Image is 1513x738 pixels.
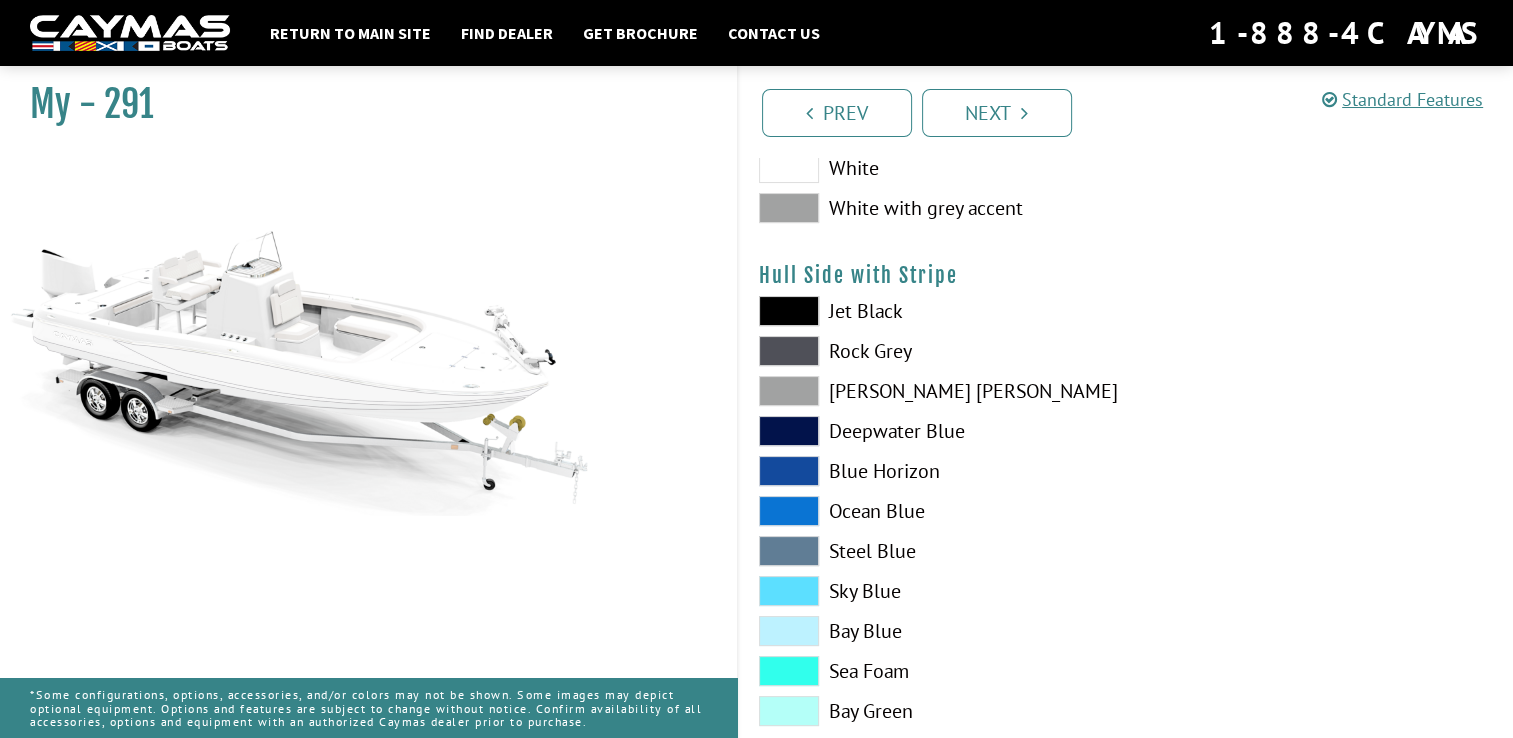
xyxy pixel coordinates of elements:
[922,89,1072,137] a: Next
[759,153,1106,183] label: White
[30,15,230,52] img: white-logo-c9c8dbefe5ff5ceceb0f0178aa75bf4bb51f6bca0971e226c86eb53dfe498488.png
[573,20,708,46] a: Get Brochure
[759,696,1106,726] label: Bay Green
[759,456,1106,486] label: Blue Horizon
[30,678,707,738] p: *Some configurations, options, accessories, and/or colors may not be shown. Some images may depic...
[759,536,1106,566] label: Steel Blue
[759,296,1106,326] label: Jet Black
[451,20,563,46] a: Find Dealer
[1322,88,1483,111] a: Standard Features
[260,20,441,46] a: Return to main site
[759,376,1106,406] label: [PERSON_NAME] [PERSON_NAME]
[759,496,1106,526] label: Ocean Blue
[759,263,1494,288] h4: Hull Side with Stripe
[759,576,1106,606] label: Sky Blue
[1209,11,1483,55] div: 1-888-4CAYMAS
[759,336,1106,366] label: Rock Grey
[30,82,687,127] h1: My - 291
[759,616,1106,646] label: Bay Blue
[759,416,1106,446] label: Deepwater Blue
[718,20,830,46] a: Contact Us
[762,89,912,137] a: Prev
[759,193,1106,223] label: White with grey accent
[759,656,1106,686] label: Sea Foam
